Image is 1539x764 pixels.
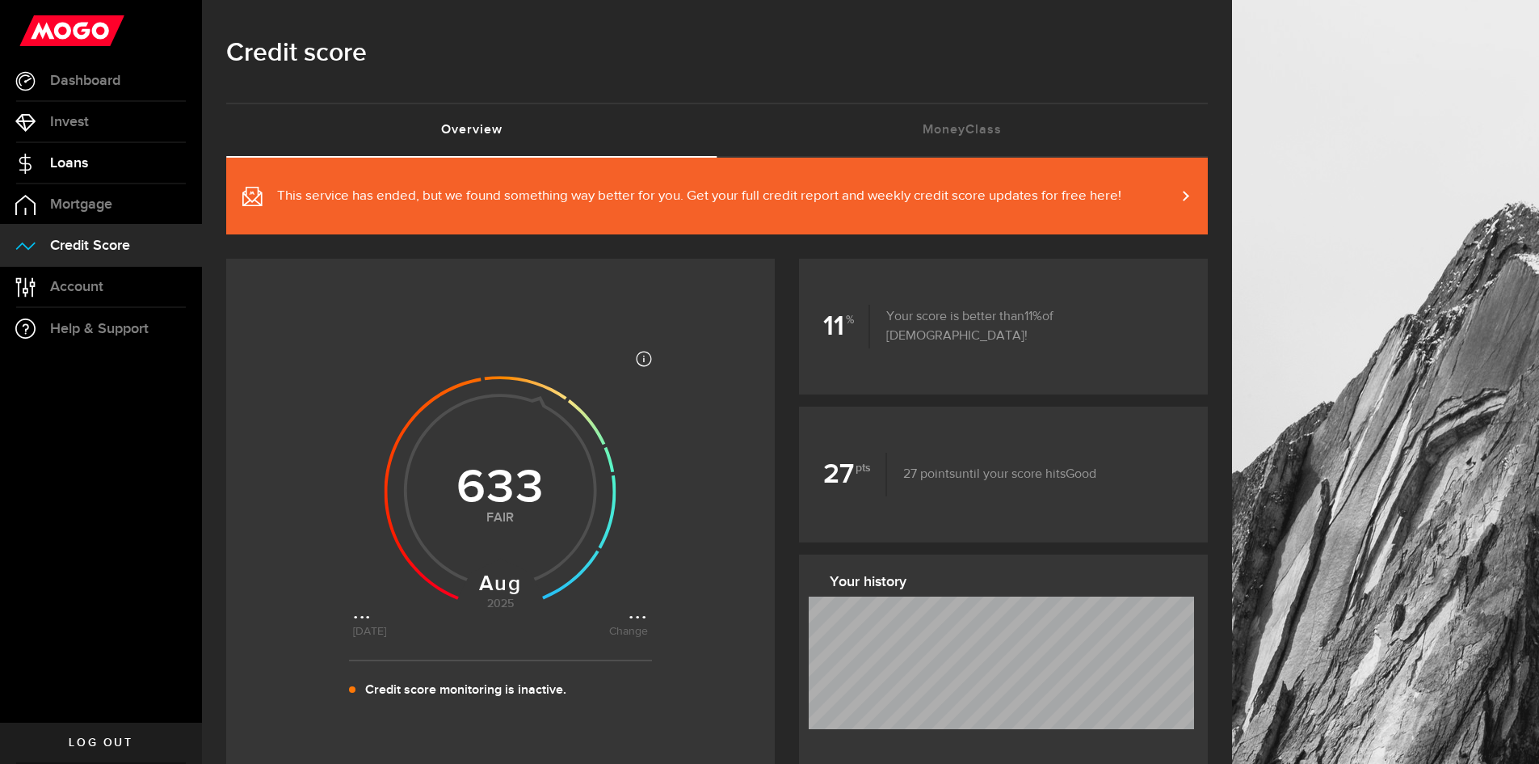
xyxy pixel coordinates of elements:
h1: Credit score [226,32,1208,74]
b: 27 [823,453,887,496]
p: until your score hits [887,465,1096,484]
span: Credit Score [50,238,130,253]
a: This service has ended, but we found something way better for you. Get your full credit report an... [226,158,1208,234]
p: Credit score monitoring is inactive. [365,681,566,700]
h3: Your history [830,569,1188,595]
ul: Tabs Navigation [226,103,1208,158]
b: 11 [823,305,870,348]
span: Loans [50,156,88,171]
span: 27 points [903,468,955,481]
span: Invest [50,115,89,129]
p: Your score is better than of [DEMOGRAPHIC_DATA]! [870,307,1184,346]
a: Overview [226,104,717,156]
span: 11 [1024,310,1042,323]
span: Help & Support [50,322,149,336]
a: MoneyClass [717,104,1209,156]
span: Good [1066,468,1096,481]
span: Dashboard [50,74,120,88]
span: This service has ended, but we found something way better for you. Get your full credit report an... [277,187,1121,206]
span: Account [50,280,103,294]
span: Log out [69,737,132,749]
button: Open LiveChat chat widget [13,6,61,55]
span: Mortgage [50,197,112,212]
